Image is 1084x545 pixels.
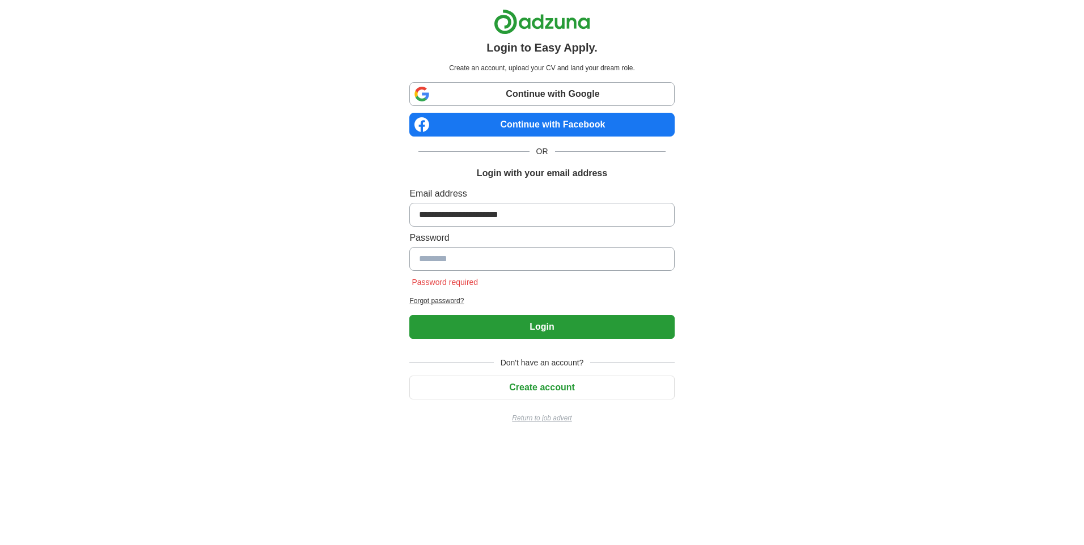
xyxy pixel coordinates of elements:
a: Create account [409,382,674,392]
button: Login [409,315,674,339]
button: Create account [409,376,674,399]
a: Continue with Google [409,82,674,106]
h1: Login with your email address [477,167,607,180]
label: Email address [409,187,674,201]
a: Return to job advert [409,413,674,423]
span: Password required [409,278,480,287]
label: Password [409,231,674,245]
span: OR [530,146,555,157]
img: Adzuna logo [494,9,590,35]
h1: Login to Easy Apply. [486,39,598,56]
a: Forgot password? [409,296,674,306]
p: Create an account, upload your CV and land your dream role. [412,63,672,73]
span: Don't have an account? [494,357,591,369]
a: Continue with Facebook [409,113,674,137]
